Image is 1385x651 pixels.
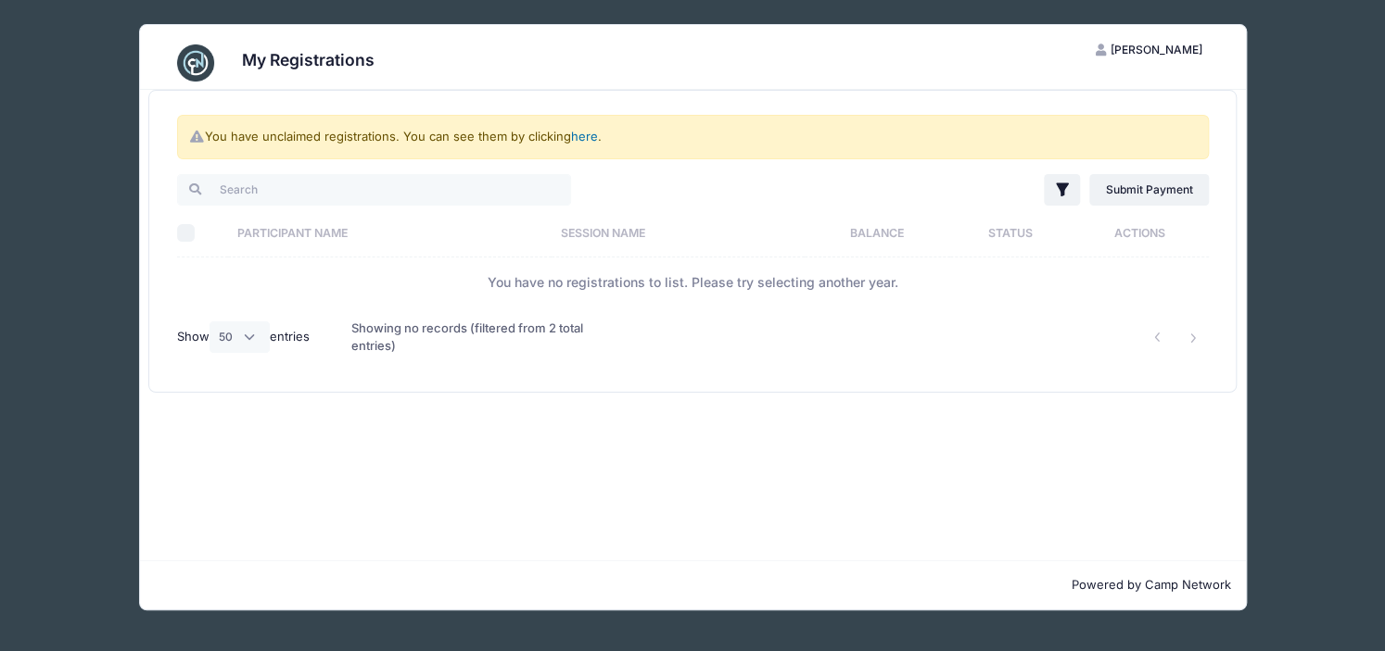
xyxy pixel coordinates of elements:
h3: My Registrations [242,50,375,69]
div: Showing no records (filtered from 2 total entries) [351,307,596,368]
a: here [571,129,598,144]
span: [PERSON_NAME] [1111,43,1202,56]
th: Session Name: activate to sort column ascending [552,208,805,257]
button: [PERSON_NAME] [1080,34,1219,66]
img: CampNetwork [177,44,214,81]
th: Select All [177,208,229,257]
th: Participant Name: activate to sort column ascending [228,208,552,257]
select: Showentries [210,321,271,353]
p: Powered by Camp Network [155,576,1231,595]
div: You have unclaimed registrations. You can see them by clicking . [177,115,1209,159]
a: Submit Payment [1089,174,1209,206]
input: Search [177,174,571,206]
th: Balance: activate to sort column ascending [805,208,950,257]
label: Show entries [177,321,311,353]
th: Actions: activate to sort column ascending [1070,208,1208,257]
td: You have no registrations to list. Please try selecting another year. [177,257,1209,307]
th: Status: activate to sort column ascending [950,208,1071,257]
